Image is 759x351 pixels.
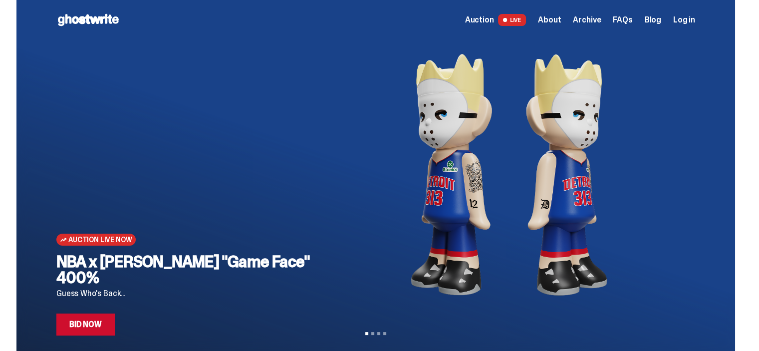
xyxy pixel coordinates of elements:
span: Auction [465,16,494,24]
a: About [538,16,561,24]
p: Guess Who's Back... [56,290,322,298]
button: View slide 1 [365,332,368,335]
span: LIVE [498,14,526,26]
a: Log in [673,16,695,24]
img: NBA x Eminem "Game Face" 400% [338,40,679,310]
a: FAQs [613,16,632,24]
a: Archive [573,16,601,24]
a: Bid Now [56,314,115,336]
button: View slide 3 [377,332,380,335]
a: Auction LIVE [465,14,526,26]
button: View slide 4 [383,332,386,335]
button: View slide 2 [371,332,374,335]
a: Blog [645,16,661,24]
span: Auction Live Now [68,236,132,244]
h2: NBA x [PERSON_NAME] "Game Face" 400% [56,254,322,286]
